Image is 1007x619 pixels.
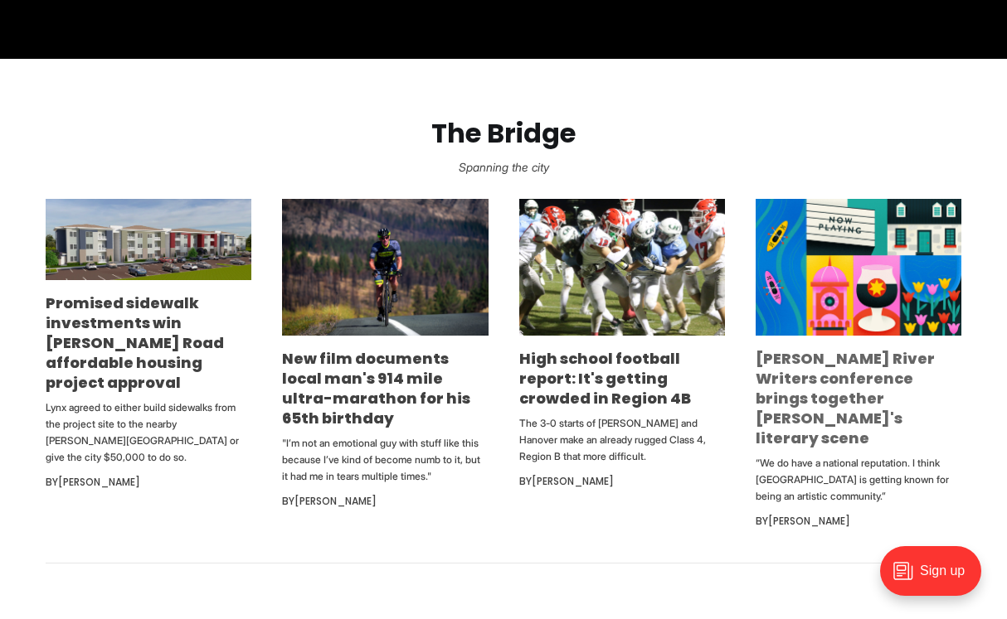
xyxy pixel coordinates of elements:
p: “We do have a national reputation. I think [GEOGRAPHIC_DATA] is getting known for being an artist... [756,455,961,505]
p: "I’m not an emotional guy with stuff like this because I’ve kind of become numb to it, but it had... [282,435,488,485]
div: By [282,491,488,511]
a: [PERSON_NAME] [768,514,850,528]
img: New film documents local man's 914 mile ultra-marathon for his 65th birthday [282,199,488,336]
p: Lynx agreed to either build sidewalks from the project site to the nearby [PERSON_NAME][GEOGRAPHI... [46,399,251,466]
a: [PERSON_NAME] River Writers conference brings together [PERSON_NAME]'s literary scene [756,348,935,448]
img: High school football report: It's getting crowded in Region 4B [519,199,725,336]
h2: The Bridge [27,118,980,149]
a: [PERSON_NAME] [294,494,377,508]
a: Promised sidewalk investments win [PERSON_NAME] Road affordable housing project approval [46,293,224,393]
div: By [519,472,725,491]
p: The 3-0 starts of [PERSON_NAME] and Hanover make an already rugged Class 4, Region B that more di... [519,415,725,465]
a: [PERSON_NAME] [532,474,614,488]
iframe: portal-trigger [866,538,1007,619]
div: By [46,472,251,492]
img: James River Writers conference brings together Richmond's literary scene [756,199,961,336]
a: [PERSON_NAME] [58,475,140,489]
img: Promised sidewalk investments win Snead Road affordable housing project approval [46,199,251,280]
a: New film documents local man's 914 mile ultra-marathon for his 65th birthday [282,348,470,428]
a: High school football report: It's getting crowded in Region 4B [519,348,691,409]
div: By [756,511,961,531]
p: Spanning the city [27,156,980,179]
